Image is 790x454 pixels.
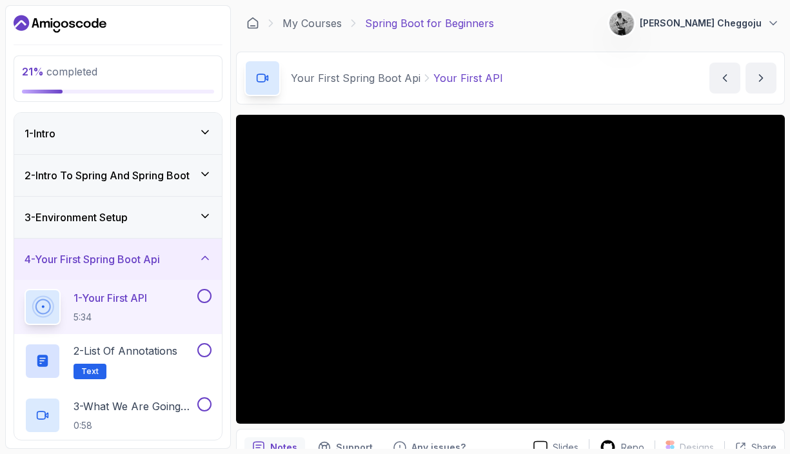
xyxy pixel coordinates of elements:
[25,397,212,433] button: 3-What We Are Going To Build0:58
[291,70,420,86] p: Your First Spring Boot Api
[14,155,222,196] button: 2-Intro To Spring And Spring Boot
[433,70,503,86] p: Your First API
[25,210,128,225] h3: 3 - Environment Setup
[22,65,97,78] span: completed
[640,17,762,30] p: [PERSON_NAME] Cheggoju
[25,168,190,183] h3: 2 - Intro To Spring And Spring Boot
[270,441,297,454] p: Notes
[282,15,342,31] a: My Courses
[523,440,589,454] a: Slides
[680,441,714,454] p: Designs
[14,113,222,154] button: 1-Intro
[365,15,494,31] p: Spring Boot for Beginners
[609,10,780,36] button: user profile image[PERSON_NAME] Cheggoju
[25,252,160,267] h3: 4 - Your First Spring Boot Api
[74,290,147,306] p: 1 - Your First API
[14,239,222,280] button: 4-Your First Spring Boot Api
[621,441,644,454] p: Repo
[25,343,212,379] button: 2-List of AnnotationsText
[22,65,44,78] span: 21 %
[336,441,373,454] p: Support
[236,115,785,424] iframe: 1 - Your First API
[74,419,195,432] p: 0:58
[709,63,740,94] button: previous content
[74,311,147,324] p: 5:34
[746,63,776,94] button: next content
[411,441,466,454] p: Any issues?
[751,441,776,454] p: Share
[724,441,776,454] button: Share
[609,11,634,35] img: user profile image
[25,126,55,141] h3: 1 - Intro
[74,399,195,414] p: 3 - What We Are Going To Build
[246,17,259,30] a: Dashboard
[14,14,106,34] a: Dashboard
[25,289,212,325] button: 1-Your First API5:34
[74,343,177,359] p: 2 - List of Annotations
[553,441,578,454] p: Slides
[81,366,99,377] span: Text
[14,197,222,238] button: 3-Environment Setup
